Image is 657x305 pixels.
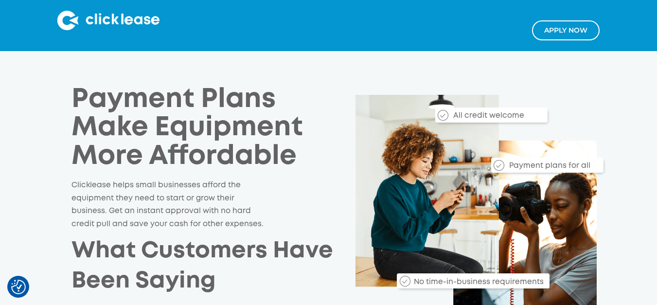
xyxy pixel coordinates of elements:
img: Revisit consent button [11,280,26,294]
img: Checkmark_callout [400,276,410,287]
div: All credit welcome [448,110,548,121]
img: Checkmark_callout [438,110,448,121]
div: No time-in-business requirements [409,277,550,287]
a: Apply NOw [532,20,600,40]
button: Consent Preferences [11,280,26,294]
img: Clicklease logo [57,11,160,30]
div: Payment plans for all [504,161,604,171]
h1: Payment Plans Make Equipment More Affordable [71,86,314,171]
p: Clicklease helps small businesses afford the equipment they need to start or grow their business.... [71,179,271,231]
img: Checkmark_callout [494,160,504,171]
h2: What Customers Have Been Saying [71,236,333,297]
